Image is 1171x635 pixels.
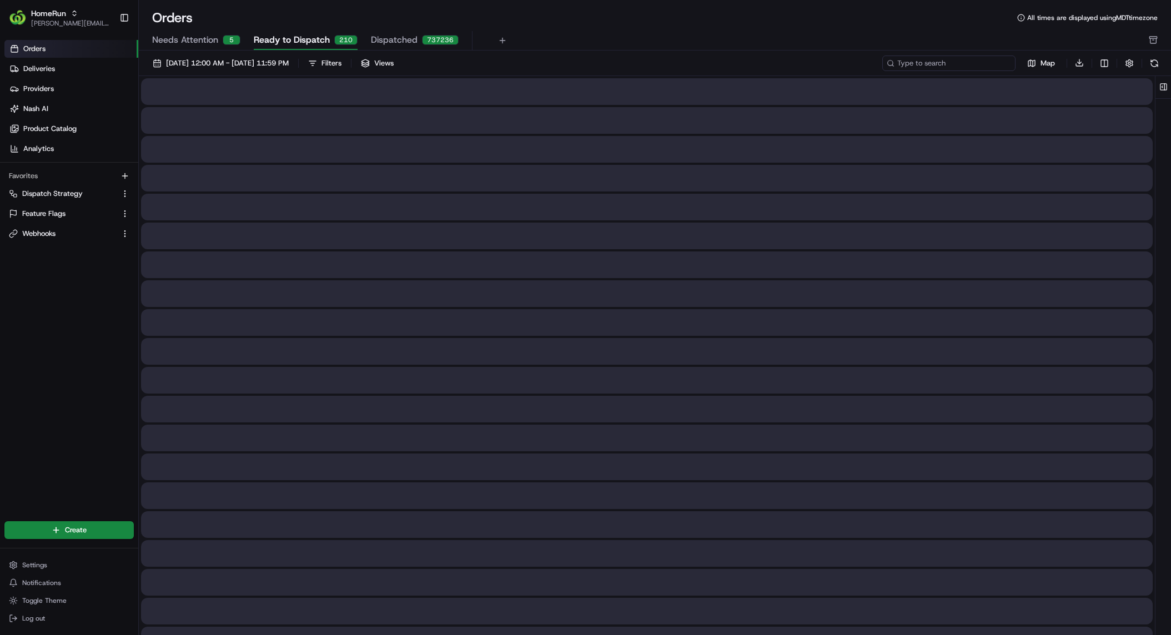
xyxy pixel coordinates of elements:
[29,72,183,83] input: Clear
[23,144,54,154] span: Analytics
[22,209,66,219] span: Feature Flags
[31,19,110,28] button: [PERSON_NAME][EMAIL_ADDRESS][DOMAIN_NAME]
[9,229,116,239] a: Webhooks
[152,9,193,27] h1: Orders
[11,11,33,33] img: Nash
[22,161,85,172] span: Knowledge Base
[1041,58,1055,68] span: Map
[22,189,83,199] span: Dispatch Strategy
[189,109,202,123] button: Start new chat
[38,106,182,117] div: Start new chat
[4,521,134,539] button: Create
[23,104,48,114] span: Nash AI
[7,157,89,177] a: 📗Knowledge Base
[22,596,67,605] span: Toggle Theme
[4,593,134,608] button: Toggle Theme
[89,157,183,177] a: 💻API Documentation
[4,4,115,31] button: HomeRunHomeRun[PERSON_NAME][EMAIL_ADDRESS][DOMAIN_NAME]
[22,229,56,239] span: Webhooks
[22,614,45,623] span: Log out
[4,575,134,591] button: Notifications
[23,44,46,54] span: Orders
[4,80,138,98] a: Providers
[223,35,240,45] div: 5
[4,167,134,185] div: Favorites
[9,9,27,27] img: HomeRun
[356,56,399,71] button: Views
[152,33,218,47] span: Needs Attention
[11,106,31,126] img: 1736555255976-a54dd68f-1ca7-489b-9aae-adbdc363a1c4
[882,56,1016,71] input: Type to search
[4,557,134,573] button: Settings
[422,35,459,45] div: 737236
[371,33,418,47] span: Dispatched
[31,8,66,19] button: HomeRun
[4,205,134,223] button: Feature Flags
[4,185,134,203] button: Dispatch Strategy
[4,140,138,158] a: Analytics
[94,162,103,171] div: 💻
[23,64,55,74] span: Deliveries
[4,40,138,58] a: Orders
[254,33,330,47] span: Ready to Dispatch
[23,84,54,94] span: Providers
[4,611,134,626] button: Log out
[148,56,294,71] button: [DATE] 12:00 AM - [DATE] 11:59 PM
[65,525,87,535] span: Create
[4,120,138,138] a: Product Catalog
[1027,13,1158,22] span: All times are displayed using MDT timezone
[4,100,138,118] a: Nash AI
[4,60,138,78] a: Deliveries
[4,225,134,243] button: Webhooks
[321,58,341,68] div: Filters
[22,578,61,587] span: Notifications
[374,58,394,68] span: Views
[1020,57,1062,70] button: Map
[1147,56,1162,71] button: Refresh
[38,117,140,126] div: We're available if you need us!
[110,188,134,196] span: Pylon
[334,35,358,45] div: 210
[11,162,20,171] div: 📗
[303,56,346,71] button: Filters
[78,188,134,196] a: Powered byPylon
[11,44,202,62] p: Welcome 👋
[166,58,289,68] span: [DATE] 12:00 AM - [DATE] 11:59 PM
[9,209,116,219] a: Feature Flags
[22,561,47,570] span: Settings
[23,124,77,134] span: Product Catalog
[9,189,116,199] a: Dispatch Strategy
[105,161,178,172] span: API Documentation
